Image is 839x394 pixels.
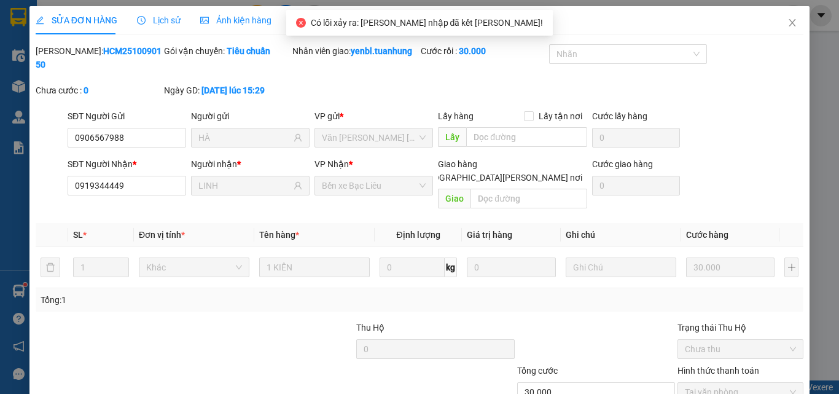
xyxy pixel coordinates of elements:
span: SL [73,230,83,240]
span: Thu Hộ [356,323,384,333]
label: Cước lấy hàng [592,111,647,121]
span: Tổng cước [517,366,558,376]
input: Ghi Chú [566,258,676,277]
span: user [294,181,302,190]
span: close-circle [296,18,306,28]
input: Tên người nhận [198,179,291,192]
div: Trạng thái Thu Hộ [677,321,803,334]
div: VP gửi [314,109,433,123]
span: Giao hàng [438,159,477,169]
span: close [787,18,797,28]
span: kg [445,258,457,277]
th: Ghi chú [561,223,681,247]
input: Dọc đường [466,127,587,147]
span: Lấy [438,127,466,147]
input: 0 [467,258,555,277]
span: Văn phòng Hồ Chí Minh [322,128,426,147]
span: Giá trị hàng [467,230,512,240]
span: Tên hàng [259,230,299,240]
div: Ngày GD: [164,84,290,97]
span: Lấy hàng [438,111,474,121]
button: plus [784,258,798,277]
div: Gói vận chuyển: [164,44,290,58]
div: Nhân viên giao: [292,44,418,58]
span: Chưa thu [685,340,796,358]
span: Ảnh kiện hàng [200,15,271,25]
span: Định lượng [396,230,440,240]
b: Tiêu chuẩn [227,46,270,56]
div: Người gửi [191,109,310,123]
div: [PERSON_NAME]: [36,44,162,71]
span: Lịch sử [137,15,181,25]
div: SĐT Người Gửi [68,109,186,123]
span: clock-circle [137,16,146,25]
span: user [294,133,302,142]
span: [GEOGRAPHIC_DATA][PERSON_NAME] nơi [415,171,587,184]
span: Khác [146,258,242,277]
div: SĐT Người Nhận [68,157,186,171]
input: 0 [686,258,775,277]
span: Bến xe Bạc Liêu [322,176,426,195]
span: Lấy tận nơi [534,109,587,123]
label: Cước giao hàng [592,159,653,169]
b: 30.000 [459,46,486,56]
span: Cước hàng [686,230,728,240]
span: Có lỗi xảy ra: [PERSON_NAME] nhập đã kết [PERSON_NAME]! [311,18,544,28]
b: [DATE] lúc 15:29 [201,85,265,95]
span: edit [36,16,44,25]
span: Đơn vị tính [139,230,185,240]
input: Cước lấy hàng [592,128,680,148]
span: picture [200,16,209,25]
div: Chưa cước : [36,84,162,97]
span: Giao [438,189,470,208]
span: SỬA ĐƠN HÀNG [36,15,117,25]
span: VP Nhận [314,159,349,169]
b: yenbl.tuanhung [351,46,412,56]
button: delete [41,258,60,277]
button: Close [775,6,810,41]
input: Tên người gửi [198,131,291,144]
input: VD: Bàn, Ghế [259,258,370,277]
label: Hình thức thanh toán [677,366,759,376]
input: Dọc đường [470,189,587,208]
b: 0 [84,85,88,95]
div: Cước rồi : [421,44,547,58]
div: Tổng: 1 [41,293,325,307]
input: Cước giao hàng [592,176,680,195]
div: Người nhận [191,157,310,171]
